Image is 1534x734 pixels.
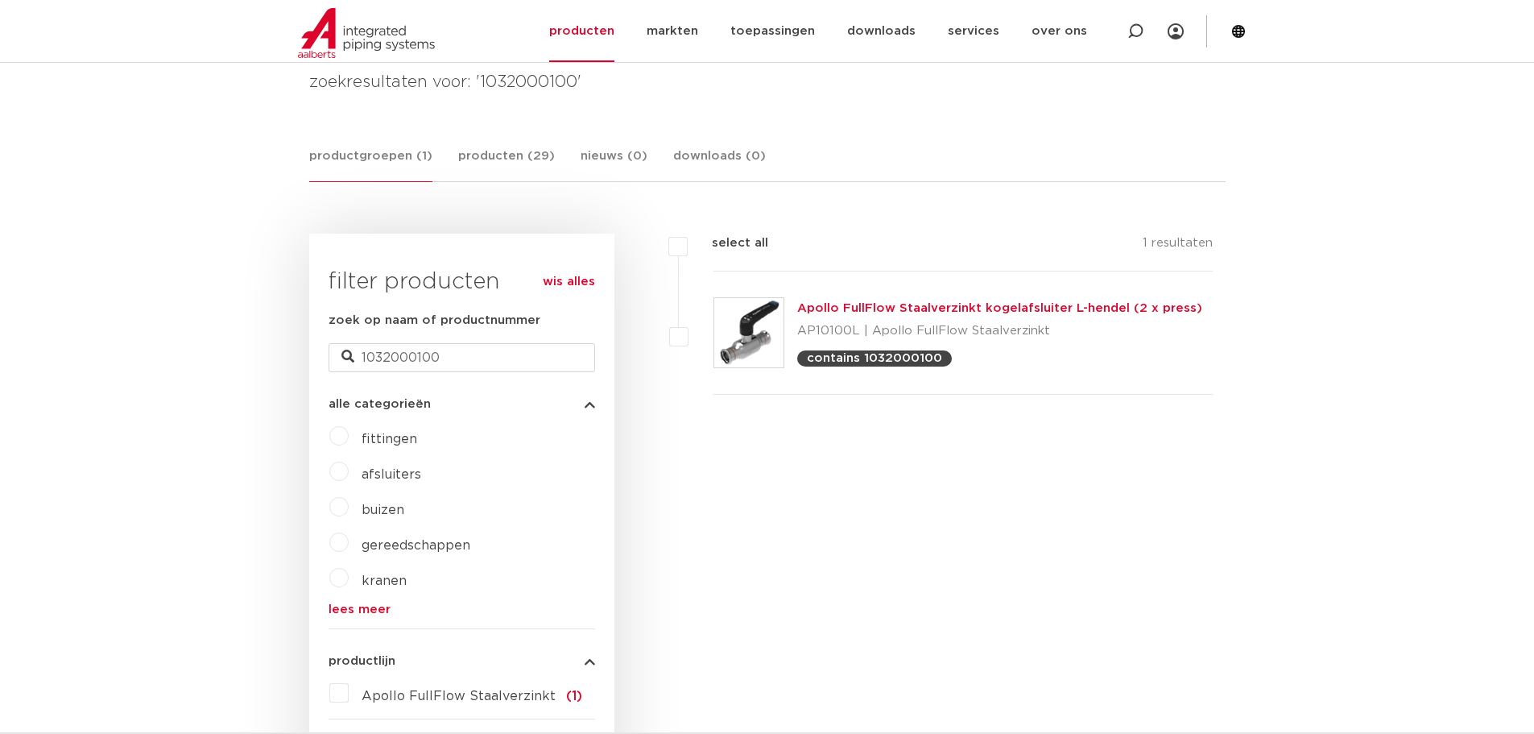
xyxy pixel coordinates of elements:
[797,302,1202,314] a: Apollo FullFlow Staalverzinkt kogelafsluiter L-hendel (2 x press)
[362,539,470,552] a: gereedschappen
[581,147,647,181] a: nieuws (0)
[329,655,395,667] span: productlijn
[714,298,784,367] img: Thumbnail for Apollo FullFlow Staalverzinkt kogelafsluiter L-hendel (2 x press)
[688,234,768,253] label: select all
[362,433,417,446] a: fittingen
[329,398,431,410] span: alle categorieën
[566,690,582,703] span: (1)
[329,603,595,616] a: lees meer
[807,352,942,364] p: contains 1032000100
[329,655,595,667] button: productlijn
[673,147,766,181] a: downloads (0)
[329,266,595,298] h3: filter producten
[797,318,1202,344] p: AP10100L | Apollo FullFlow Staalverzinkt
[329,311,540,330] label: zoek op naam of productnummer
[362,468,421,481] a: afsluiters
[1143,234,1213,259] p: 1 resultaten
[458,147,555,181] a: producten (29)
[309,69,1226,95] h4: zoekresultaten voor: '1032000100'
[362,574,407,587] a: kranen
[329,343,595,372] input: zoeken
[309,147,432,182] a: productgroepen (1)
[362,504,404,516] a: buizen
[362,690,556,703] span: Apollo FullFlow Staalverzinkt
[329,398,595,410] button: alle categorieën
[543,272,595,292] a: wis alles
